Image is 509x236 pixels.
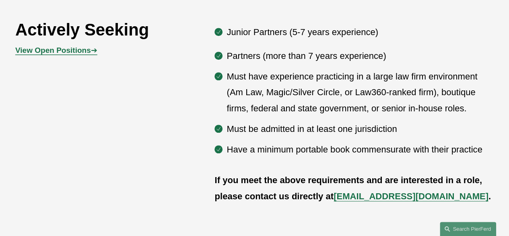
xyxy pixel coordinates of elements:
strong: . [488,191,491,201]
strong: If you meet the above requirements and are interested in a role, please contact us directly at [214,175,484,201]
strong: View Open Positions [15,46,91,54]
p: Must be admitted in at least one jurisdiction [227,121,494,137]
p: Junior Partners (5-7 years experience) [227,24,494,40]
p: Must have experience practicing in a large law firm environment (Am Law, Magic/Silver Circle, or ... [227,69,494,117]
span: ➔ [15,46,97,54]
a: View Open Positions➔ [15,46,97,54]
a: [EMAIL_ADDRESS][DOMAIN_NAME] [334,191,488,201]
p: Have a minimum portable book commensurate with their practice [227,142,494,158]
h2: Actively Seeking [15,20,175,40]
a: Search this site [440,222,496,236]
p: Partners (more than 7 years experience) [227,48,494,64]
